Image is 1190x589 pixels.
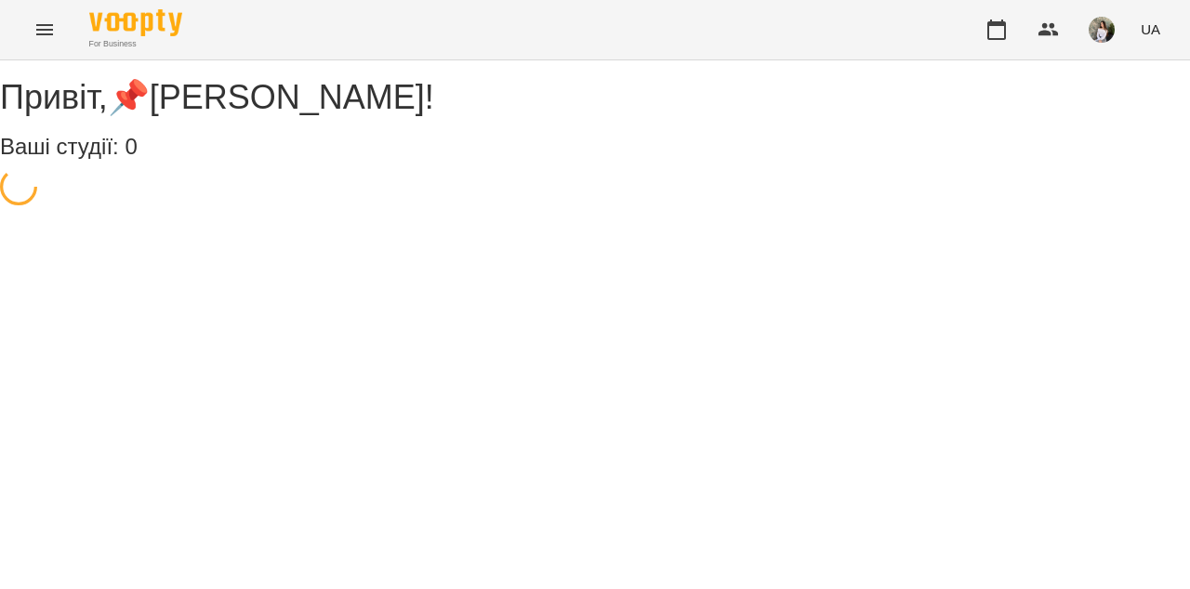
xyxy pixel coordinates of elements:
[1089,17,1115,43] img: 4785574119de2133ce34c4aa96a95cba.jpeg
[1133,12,1168,46] button: UA
[89,9,182,36] img: Voopty Logo
[89,38,182,50] span: For Business
[22,7,67,52] button: Menu
[125,134,137,159] span: 0
[1141,20,1160,39] span: UA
